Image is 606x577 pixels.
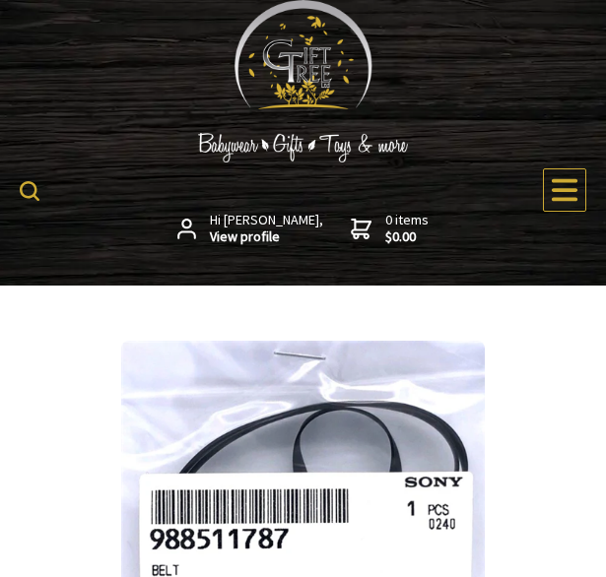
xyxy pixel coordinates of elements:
img: Babywear - Gifts - Toys & more [156,133,451,162]
a: Hi [PERSON_NAME],View profile [177,212,323,246]
span: Hi [PERSON_NAME], [210,212,323,246]
img: product search [20,181,39,201]
strong: $0.00 [385,228,429,246]
strong: View profile [210,228,323,246]
span: 0 items [385,211,429,246]
a: 0 items$0.00 [351,212,429,246]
